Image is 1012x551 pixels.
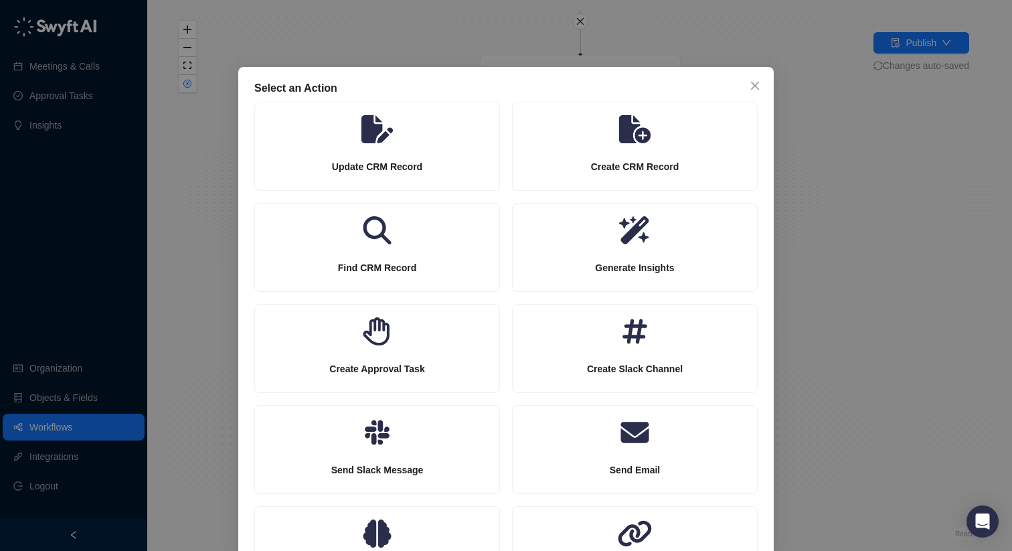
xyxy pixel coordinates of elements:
strong: Update CRM Record [332,161,422,172]
strong: Send Email [610,465,660,475]
strong: Find CRM Record [338,262,416,273]
button: Close [744,75,766,96]
strong: Create CRM Record [591,161,679,172]
strong: Send Slack Message [331,465,424,475]
span: close [750,80,760,91]
div: Select an Action [254,80,758,96]
div: Open Intercom Messenger [966,505,999,538]
strong: Generate Insights [595,262,674,273]
strong: Create Approval Task [329,364,424,374]
strong: Create Slack Channel [587,364,683,374]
